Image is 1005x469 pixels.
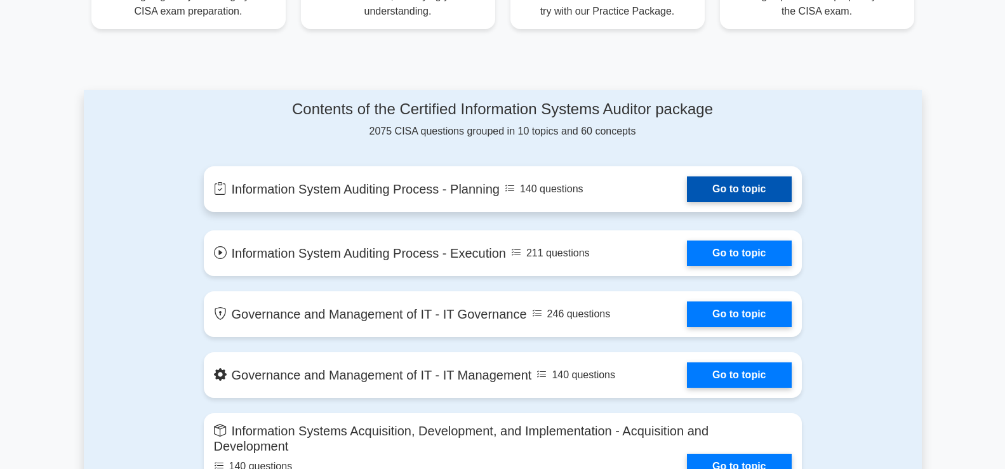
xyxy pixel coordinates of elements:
[687,241,791,266] a: Go to topic
[687,176,791,202] a: Go to topic
[204,100,802,119] h4: Contents of the Certified Information Systems Auditor package
[687,301,791,327] a: Go to topic
[687,362,791,388] a: Go to topic
[204,100,802,139] div: 2075 CISA questions grouped in 10 topics and 60 concepts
